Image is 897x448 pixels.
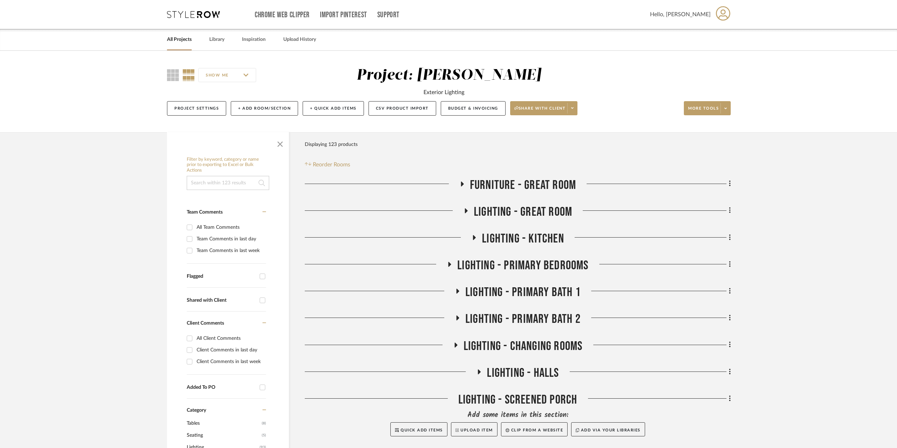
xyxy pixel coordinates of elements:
[390,422,447,436] button: Quick Add Items
[303,101,364,116] button: + Quick Add Items
[197,222,264,233] div: All Team Comments
[464,339,583,354] span: LIGHTING - CHANGING ROOMS
[283,35,316,44] a: Upload History
[684,101,731,115] button: More tools
[187,407,206,413] span: Category
[197,333,264,344] div: All Client Comments
[187,210,223,215] span: Team Comments
[187,429,260,441] span: Seating
[465,312,581,327] span: LIGHTING - PRIMARY BATH 2
[441,101,506,116] button: Budget & Invoicing
[273,136,287,150] button: Close
[457,258,588,273] span: LIGHTING - PRIMARY BEDROOMS
[423,88,464,97] div: Exterior Lighting
[650,10,711,19] span: Hello, [PERSON_NAME]
[305,410,731,420] div: Add some items in this section:
[501,422,568,436] button: Clip from a website
[357,68,541,83] div: Project: [PERSON_NAME]
[187,321,224,326] span: Client Comments
[470,178,576,193] span: FURNITURE - GREAT ROOM
[187,274,256,280] div: Flagged
[231,101,298,116] button: + Add Room/Section
[305,137,358,152] div: Displaying 123 products
[197,356,264,367] div: Client Comments in last week
[262,418,266,429] span: (8)
[187,385,256,391] div: Added To PO
[369,101,436,116] button: CSV Product Import
[487,366,559,381] span: LIGHTING - HALLS
[401,428,443,432] span: Quick Add Items
[255,12,310,18] a: Chrome Web Clipper
[167,101,226,116] button: Project Settings
[187,157,269,173] h6: Filter by keyword, category or name prior to exporting to Excel or Bulk Actions
[510,101,578,115] button: Share with client
[474,204,572,220] span: LIGHTING - GREAT ROOM
[688,106,719,116] span: More tools
[197,344,264,356] div: Client Comments in last day
[187,176,269,190] input: Search within 123 results
[197,233,264,245] div: Team Comments in last day
[313,160,350,169] span: Reorder Rooms
[167,35,192,44] a: All Projects
[262,430,266,441] span: (5)
[305,160,350,169] button: Reorder Rooms
[187,417,260,429] span: Tables
[209,35,224,44] a: Library
[482,231,564,246] span: LIGHTING - KITCHEN
[197,245,264,256] div: Team Comments in last week
[377,12,400,18] a: Support
[187,297,256,303] div: Shared with Client
[571,422,645,436] button: Add via your libraries
[451,422,497,436] button: Upload Item
[242,35,266,44] a: Inspiration
[465,285,581,300] span: LIGHTING - PRIMARY BATH 1
[514,106,566,116] span: Share with client
[320,12,367,18] a: Import Pinterest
